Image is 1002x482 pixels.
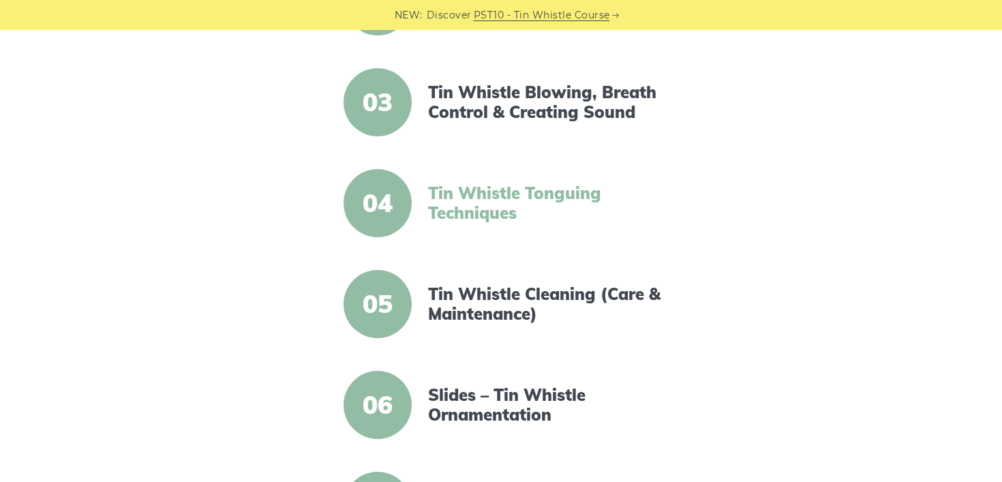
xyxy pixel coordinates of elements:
[427,7,472,23] span: Discover
[344,270,412,338] span: 05
[344,169,412,237] span: 04
[344,371,412,439] span: 06
[428,385,663,425] a: Slides – Tin Whistle Ornamentation
[395,7,423,23] span: NEW:
[428,82,663,122] a: Tin Whistle Blowing, Breath Control & Creating Sound
[474,7,610,23] a: PST10 - Tin Whistle Course
[344,68,412,136] span: 03
[428,284,663,324] a: Tin Whistle Cleaning (Care & Maintenance)
[428,183,663,223] a: Tin Whistle Tonguing Techniques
